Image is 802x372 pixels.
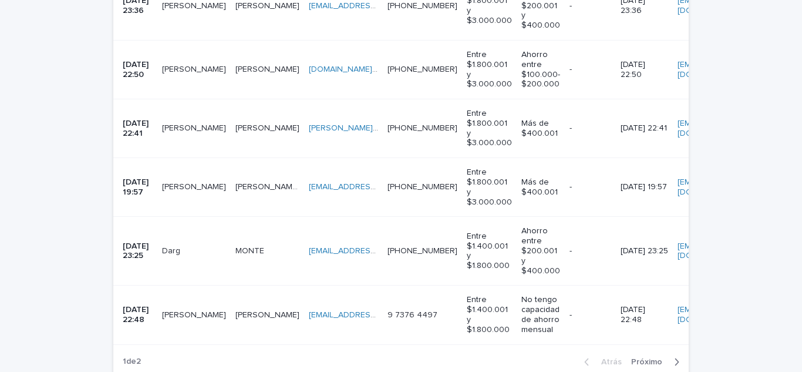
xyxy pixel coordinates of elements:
a: [PHONE_NUMBER] [387,2,457,10]
font: [DATE] 23:25 [621,247,668,255]
font: - [570,311,572,319]
font: - [570,124,572,132]
font: - [570,247,572,255]
a: [EMAIL_ADDRESS][DOMAIN_NAME] [678,177,747,197]
a: [PHONE_NUMBER] [387,124,457,132]
font: [PERSON_NAME] [235,311,299,319]
a: [PHONE_NUMBER] [387,247,457,255]
font: [DATE] 22:48 [123,306,151,324]
font: MONTE [235,247,264,255]
a: [PHONE_NUMBER] [387,65,457,73]
font: [EMAIL_ADDRESS][DOMAIN_NAME] [678,119,747,138]
font: Más de $400.001 [521,178,558,196]
font: Atrás [601,358,622,366]
font: [EMAIL_ADDRESS][DOMAIN_NAME] [678,242,747,260]
a: [EMAIL_ADDRESS][DOMAIN_NAME] [678,305,747,325]
font: Entre $1.800.001 y $3.000.000 [467,109,512,147]
font: [DATE] 22:41 [621,124,667,132]
font: Próximo [631,358,662,366]
font: [PERSON_NAME] [162,2,226,10]
font: Entre $1.800.001 y $3.000.000 [467,51,512,88]
font: [DATE] 23:25 [123,242,151,260]
p: Yennifer Morales [162,62,228,75]
font: [PERSON_NAME] [235,65,299,73]
a: [EMAIL_ADDRESS][DOMAIN_NAME] [309,311,442,319]
font: [PERSON_NAME] [PERSON_NAME] [235,183,366,191]
font: Ahorro entre $200.001 y $400.000 [521,227,560,274]
font: [PERSON_NAME] [162,183,226,191]
font: [PERSON_NAME] [162,124,226,132]
a: [PHONE_NUMBER] [387,183,457,191]
font: [EMAIL_ADDRESS][DOMAIN_NAME] [678,61,747,79]
font: Más de $400.001 [521,119,558,138]
font: Darg [162,247,180,255]
font: 2 [136,357,141,366]
button: Próximo [626,357,689,367]
font: [DATE] 19:57 [621,183,667,191]
a: [EMAIL_ADDRESS][DOMAIN_NAME] [678,60,747,80]
font: - [570,65,572,73]
font: [DATE] 22:48 [621,306,648,324]
font: - [570,183,572,191]
font: 1 [123,357,126,366]
font: de [126,357,136,366]
a: [PERSON_NAME][EMAIL_ADDRESS][DOMAIN_NAME] [309,124,506,132]
button: Atrás [575,357,626,367]
font: Entre $1.800.001 y $3.000.000 [467,168,512,206]
font: Entre $1.400.001 y $1.800.000 [467,232,510,270]
font: Entre $1.400.001 y $1.800.000 [467,296,510,333]
font: [EMAIL_ADDRESS][DOMAIN_NAME] [678,306,747,324]
a: [EMAIL_ADDRESS][DOMAIN_NAME] [678,119,747,139]
font: [PERSON_NAME] [162,311,226,319]
a: [EMAIL_ADDRESS][DOMAIN_NAME] [309,247,442,255]
font: [EMAIL_ADDRESS][DOMAIN_NAME] [678,178,747,196]
font: [DATE] 19:57 [123,178,151,196]
a: [EMAIL_ADDRESS][DOMAIN_NAME] [678,242,747,262]
font: [PERSON_NAME] [235,124,299,132]
font: [DATE] 22:50 [123,61,151,79]
font: [DATE] 22:41 [123,119,151,138]
a: [DOMAIN_NAME][EMAIL_ADDRESS][DOMAIN_NAME] [309,65,505,73]
a: [EMAIL_ADDRESS][DOMAIN_NAME] [309,183,442,191]
font: No tengo capacidad de ahorro mensual [521,296,562,333]
font: [PERSON_NAME] [235,2,299,10]
font: [PERSON_NAME] [162,65,226,73]
a: 9 7376 4497 [387,311,437,319]
a: [EMAIL_ADDRESS][DOMAIN_NAME] [309,2,442,10]
font: Ahorro entre $100.000- $200.000 [521,51,562,88]
font: [DATE] 22:50 [621,61,648,79]
font: - [570,2,572,10]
